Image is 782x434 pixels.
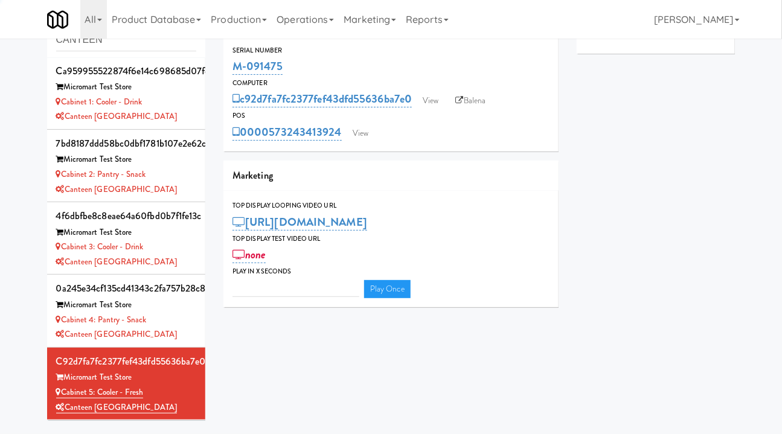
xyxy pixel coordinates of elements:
[56,62,197,80] div: ca959955522874f6e14c698685d07fe1
[450,92,492,110] a: Balena
[56,29,197,51] input: Search cabinets
[56,298,197,313] div: Micromart Test Store
[232,91,412,107] a: c92d7fa7fc2377fef43dfd55636ba7e0
[47,348,206,420] li: c92d7fa7fc2377fef43dfd55636ba7e0Micromart Test Store Cabinet 5: Cooler - FreshCanteen [GEOGRAPHIC...
[232,200,550,212] div: Top Display Looping Video Url
[47,57,206,130] li: ca959955522874f6e14c698685d07fe1Micromart Test Store Cabinet 1: Cooler - DrinkCanteen [GEOGRAPHIC...
[56,401,178,413] a: Canteen [GEOGRAPHIC_DATA]
[56,110,178,122] a: Canteen [GEOGRAPHIC_DATA]
[232,110,550,122] div: POS
[56,256,178,267] a: Canteen [GEOGRAPHIC_DATA]
[232,266,550,278] div: Play in X seconds
[232,214,367,231] a: [URL][DOMAIN_NAME]
[56,241,144,252] a: Cabinet 3: Cooler - Drink
[47,202,206,275] li: 4f6dbfbe8c8eae64a60fbd0b7f1fe13cMicromart Test Store Cabinet 3: Cooler - DrinkCanteen [GEOGRAPHIC...
[56,353,197,371] div: c92d7fa7fc2377fef43dfd55636ba7e0
[347,124,374,142] a: View
[364,280,411,298] a: Play Once
[56,386,144,398] a: Cabinet 5: Cooler - Fresh
[232,168,273,182] span: Marketing
[56,314,147,325] a: Cabinet 4: Pantry - Snack
[56,135,197,153] div: 7bd8187ddd58bc0dbf1781b107e2e62c
[232,45,550,57] div: Serial Number
[47,9,68,30] img: Micromart
[232,124,342,141] a: 0000573243413924
[232,246,266,263] a: none
[47,130,206,202] li: 7bd8187ddd58bc0dbf1781b107e2e62cMicromart Test Store Cabinet 2: Pantry - SnackCanteen [GEOGRAPHIC...
[56,96,143,107] a: Cabinet 1: Cooler - Drink
[56,80,197,95] div: Micromart Test Store
[232,58,283,75] a: M-091475
[56,183,178,195] a: Canteen [GEOGRAPHIC_DATA]
[56,152,197,167] div: Micromart Test Store
[56,225,197,240] div: Micromart Test Store
[232,233,550,245] div: Top Display Test Video Url
[56,207,197,225] div: 4f6dbfbe8c8eae64a60fbd0b7f1fe13c
[56,370,197,385] div: Micromart Test Store
[47,275,206,347] li: 0a245e34cf135cd41343c2fa757b28c8Micromart Test Store Cabinet 4: Pantry - SnackCanteen [GEOGRAPHIC...
[417,92,444,110] a: View
[56,168,146,180] a: Cabinet 2: Pantry - Snack
[56,279,197,298] div: 0a245e34cf135cd41343c2fa757b28c8
[232,77,550,89] div: Computer
[56,328,178,340] a: Canteen [GEOGRAPHIC_DATA]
